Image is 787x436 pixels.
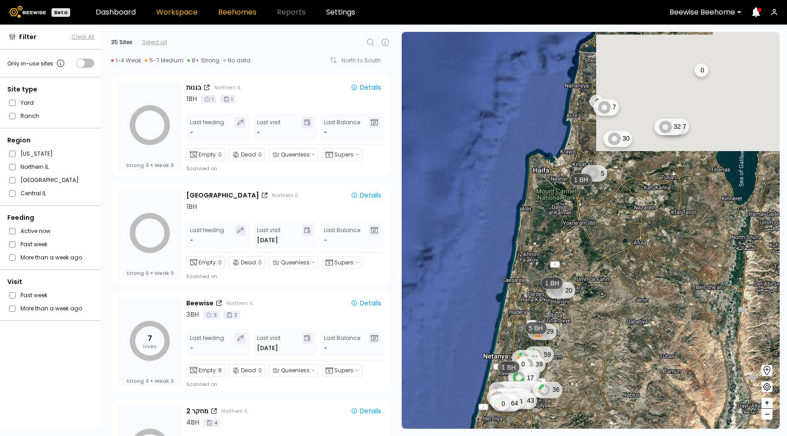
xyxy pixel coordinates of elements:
[326,9,355,16] a: Settings
[312,366,315,375] span: -
[20,239,47,249] label: Past week
[20,98,34,107] label: Yard
[764,397,770,409] span: +
[257,344,278,353] div: [DATE]
[258,151,262,159] span: 0
[111,38,133,46] div: 35 Sites
[186,191,259,200] div: [GEOGRAPHIC_DATA]
[490,395,503,408] div: 0
[20,162,49,172] label: Northern IL
[487,389,516,406] div: 38
[269,148,318,161] div: Queenless:
[257,236,278,245] div: [DATE]
[146,378,149,384] span: 0
[186,202,197,212] div: 1 BH
[186,364,225,377] div: Empty:
[322,256,362,269] div: Supers:
[516,357,529,371] div: 0
[356,151,359,159] span: -
[126,162,174,168] div: Strong Weak
[201,95,216,103] div: 1
[582,165,607,182] div: 5
[504,392,533,408] div: 53
[257,128,260,137] div: -
[9,6,46,18] img: Beewise logo
[20,253,82,262] label: More than a week ago
[186,380,217,388] div: Scanned on
[171,162,174,168] span: 0
[351,83,381,91] div: Details
[203,419,220,427] div: 4
[229,364,265,377] div: Dead:
[342,58,387,63] div: North to South
[258,366,262,375] span: 0
[504,390,533,406] div: 32
[171,378,174,384] span: 0
[214,84,241,91] div: Northern IL
[489,382,518,398] div: 43
[218,259,222,267] span: 0
[186,273,217,280] div: Scanned on
[765,409,770,420] span: –
[96,9,136,16] a: Dashboard
[516,356,546,373] div: 39
[143,343,157,350] tspan: hives
[508,393,537,409] div: 43
[312,259,315,267] span: -
[498,388,527,405] div: 43
[20,188,46,198] label: Central IL
[148,333,152,344] tspan: 7
[218,366,222,375] span: 8
[593,99,619,116] div: 7
[146,162,149,168] span: 0
[508,370,537,386] div: 17
[145,57,184,64] div: 5-7 Medium
[347,298,385,308] button: Details
[257,225,281,245] div: Last visit
[186,256,225,269] div: Empty:
[324,333,360,353] div: Last Balance
[511,366,540,383] div: 42
[7,58,66,69] div: Only in-use sites
[546,282,575,299] div: 20
[19,32,36,42] span: Filter
[324,236,327,245] span: -
[226,299,253,307] div: Northern IL
[186,299,214,308] div: Beewise
[20,226,51,236] label: Active now
[229,148,265,161] div: Dead:
[324,225,360,245] div: Last Balance
[761,398,772,409] button: +
[186,310,199,319] div: 3 BH
[324,344,327,353] span: -
[322,148,362,161] div: Supers:
[51,8,70,17] div: Beta
[186,94,197,104] div: 1 BH
[269,364,318,377] div: Queenless:
[501,388,530,404] div: 36
[502,385,531,401] div: 41
[312,151,315,159] span: -
[695,63,708,77] div: 0
[493,393,525,410] div: 118
[186,406,209,416] div: מחקר 2
[203,311,220,319] div: 3
[351,299,381,307] div: Details
[72,33,94,41] button: Clear All
[218,9,256,16] a: Beehomes
[218,151,222,159] span: 0
[7,85,94,94] div: Site type
[356,366,359,375] span: -
[126,270,174,276] div: Strong Weak
[761,409,772,420] button: –
[324,117,360,137] div: Last Balance
[20,304,82,313] label: More than a week ago
[545,279,559,287] span: 1 BH
[525,346,554,363] div: 59
[324,128,327,137] span: -
[356,259,359,267] span: -
[529,324,543,332] span: 5 BH
[187,57,220,64] div: 8+ Strong
[20,175,79,185] label: [GEOGRAPHIC_DATA]
[7,136,94,145] div: Region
